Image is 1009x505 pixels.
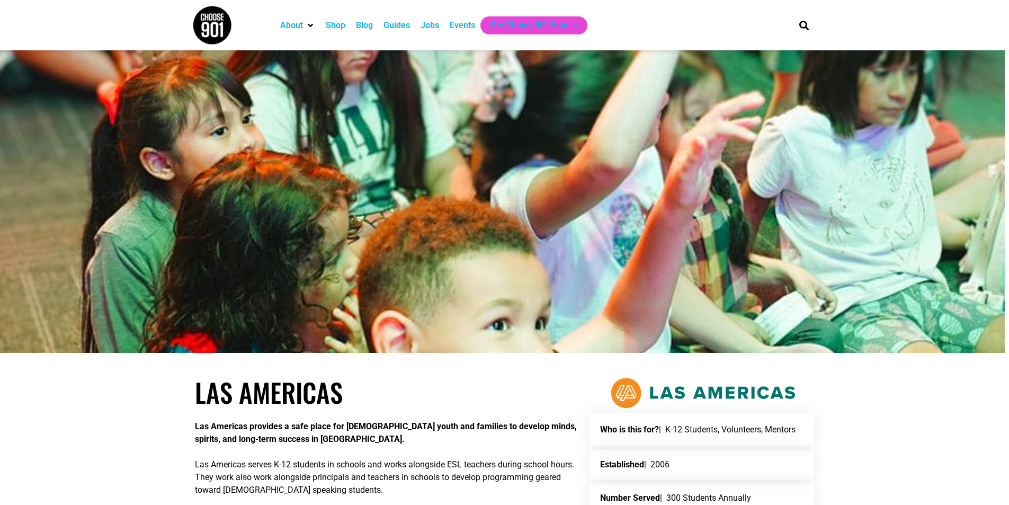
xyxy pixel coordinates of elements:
p: | 2006 [600,460,803,469]
p: | K-12 Students, Volunteers, Mentors [600,424,803,436]
a: Blog [356,19,373,32]
a: Guides [383,19,410,32]
nav: Main nav [275,16,781,34]
div: About [275,16,320,34]
span: Las Americas serves K-12 students in schools and works alongside ESL teachers during school hours... [195,459,574,495]
p: | 300 Students Annually [600,494,803,502]
div: Search [795,16,812,34]
strong: Established [600,459,644,469]
strong: Las Americas provides a safe place for [DEMOGRAPHIC_DATA] youth and families to develop minds, sp... [195,421,577,444]
a: Events [450,19,475,32]
strong: Who is this for? [600,424,659,435]
a: Get Choose901 Emails [491,19,577,32]
strong: Number Served [600,493,660,503]
a: Jobs [421,19,439,32]
h1: Las Americas [195,377,579,408]
a: About [280,19,303,32]
a: Shop [326,19,345,32]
